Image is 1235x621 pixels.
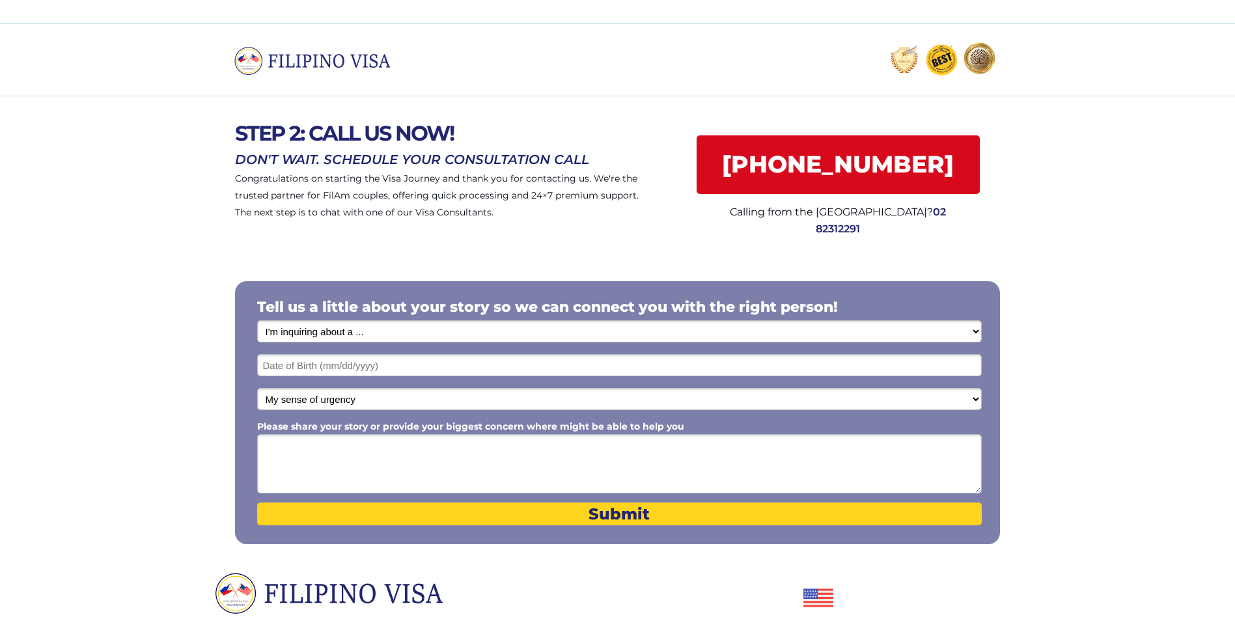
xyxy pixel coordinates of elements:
[257,504,982,523] span: Submit
[257,503,982,525] button: Submit
[235,120,454,146] span: STEP 2: CALL US NOW!
[257,298,838,316] span: Tell us a little about your story so we can connect you with the right person!
[257,421,684,432] span: Please share your story or provide your biggest concern where might be able to help you
[730,206,933,218] span: Calling from the [GEOGRAPHIC_DATA]?
[697,135,980,194] a: [PHONE_NUMBER]
[697,150,980,178] span: [PHONE_NUMBER]
[235,152,589,167] span: DON'T WAIT. SCHEDULE YOUR CONSULTATION CALL
[235,172,639,218] span: Congratulations on starting the Visa Journey and thank you for contacting us. We're the trusted p...
[257,354,982,376] input: Date of Birth (mm/dd/yyyy)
